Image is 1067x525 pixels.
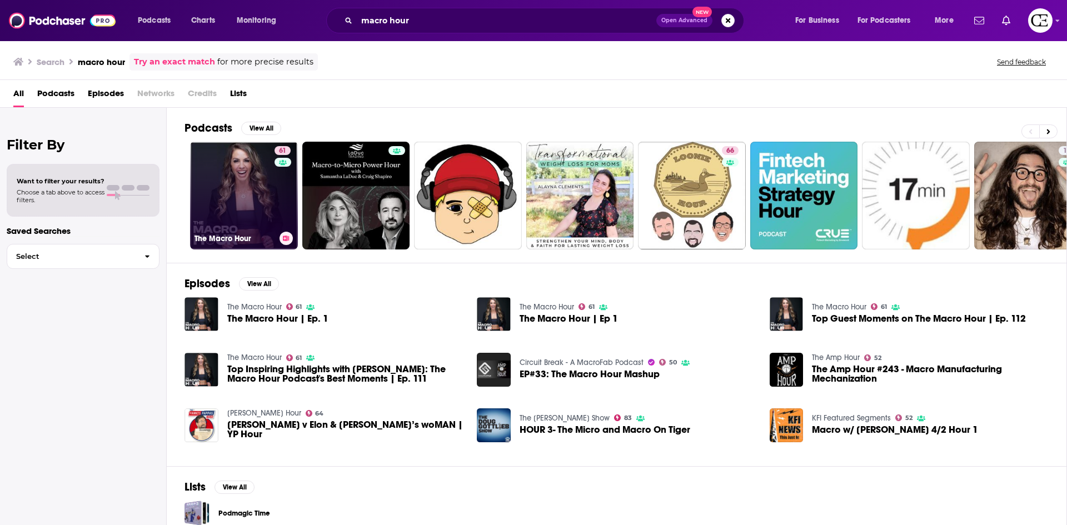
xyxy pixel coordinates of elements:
button: open menu [229,12,291,29]
a: 61 [871,303,887,310]
a: Top Inspiring Highlights with Nikkiey Stott: The Macro Hour Podcast's Best Moments | Ep. 111 [227,364,464,383]
a: Trump v Elon & Macron’s woMAN | YP Hour [227,420,464,439]
a: ListsView All [185,480,255,494]
span: New [692,7,712,17]
button: Send feedback [994,57,1049,67]
input: Search podcasts, credits, & more... [357,12,656,29]
span: Logged in as cozyearthaudio [1028,8,1053,33]
p: Saved Searches [7,226,159,236]
span: 52 [874,356,881,361]
span: Want to filter your results? [17,177,104,185]
a: The Macro Hour [227,353,282,362]
a: The Macro Hour | Ep 1 [520,314,618,323]
a: 61The Macro Hour [190,142,298,249]
a: The Amp Hour [812,353,860,362]
span: Podcasts [138,13,171,28]
span: [PERSON_NAME] v Elon & [PERSON_NAME]’s woMAN | YP Hour [227,420,464,439]
a: 52 [895,414,913,421]
button: open menu [927,12,968,29]
a: Charts [184,12,222,29]
a: 61 [579,303,595,310]
a: EpisodesView All [185,277,279,291]
img: EP#33: The Macro Hour Mashup [477,353,511,387]
span: Monitoring [237,13,276,28]
a: EP#33: The Macro Hour Mashup [520,369,660,379]
img: The Amp Hour #243 - Macro Manufacturing Mechanization [770,353,804,387]
span: 83 [624,416,632,421]
span: Charts [191,13,215,28]
img: The Macro Hour | Ep 1 [477,297,511,331]
a: Podmagic Time [218,507,270,519]
a: 83 [614,414,632,421]
a: 64 [306,410,324,417]
img: Macro w/ Jason Middleton 4/2 Hour 1 [770,408,804,442]
span: Macro w/ [PERSON_NAME] 4/2 Hour 1 [812,425,978,434]
span: Choose a tab above to access filters. [17,188,104,204]
span: Episodes [88,84,124,107]
span: HOUR 3- The Micro and Macro On Tiger [520,425,690,434]
div: Search podcasts, credits, & more... [337,8,755,33]
span: Top Inspiring Highlights with [PERSON_NAME]: The Macro Hour Podcast's Best Moments | Ep. 111 [227,364,464,383]
a: The Macro Hour [520,302,574,312]
button: open menu [850,12,927,29]
span: 64 [315,411,323,416]
button: open menu [787,12,853,29]
img: Top Guest Moments on The Macro Hour | Ep. 112 [770,297,804,331]
a: The Macro Hour [812,302,866,312]
button: View All [241,122,281,135]
span: More [935,13,954,28]
a: The Macro Hour | Ep. 1 [227,314,328,323]
a: Show notifications dropdown [998,11,1015,30]
a: PodcastsView All [185,121,281,135]
a: KFI Featured Segments [812,413,891,423]
img: Top Inspiring Highlights with Nikkiey Stott: The Macro Hour Podcast's Best Moments | Ep. 111 [185,353,218,387]
span: 50 [669,360,677,365]
span: Podcasts [37,84,74,107]
a: 61 [275,146,291,155]
img: Trump v Elon & Macron’s woMAN | YP Hour [185,408,218,442]
a: Top Guest Moments on The Macro Hour | Ep. 112 [812,314,1026,323]
button: Open AdvancedNew [656,14,712,27]
a: 66 [722,146,739,155]
a: Macro w/ Jason Middleton 4/2 Hour 1 [812,425,978,434]
img: HOUR 3- The Micro and Macro On Tiger [477,408,511,442]
h2: Podcasts [185,121,232,135]
a: All [13,84,24,107]
span: 61 [296,304,302,309]
button: open menu [130,12,185,29]
span: 52 [905,416,913,421]
span: Credits [188,84,217,107]
span: Lists [230,84,247,107]
span: Open Advanced [661,18,707,23]
span: Networks [137,84,174,107]
span: Select [7,253,136,260]
a: Circuit Break - A MacroFab Podcast [520,358,644,367]
img: Podchaser - Follow, Share and Rate Podcasts [9,10,116,31]
a: The Macro Hour [227,302,282,312]
a: 61 [286,303,302,310]
a: The Macro Hour | Ep. 1 [185,297,218,331]
button: View All [215,481,255,494]
h2: Filter By [7,137,159,153]
button: View All [239,277,279,291]
a: 66 [638,142,746,249]
a: Show notifications dropdown [970,11,989,30]
h2: Episodes [185,277,230,291]
span: 66 [726,146,734,157]
a: The Dan Patrick Show [520,413,610,423]
h3: macro hour [78,57,125,67]
a: Yannis Pappas Hour [227,408,301,418]
a: Try an exact match [134,56,215,68]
